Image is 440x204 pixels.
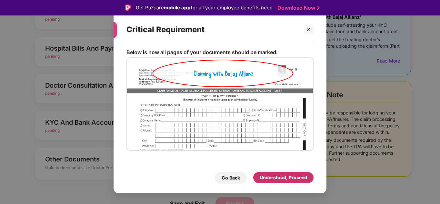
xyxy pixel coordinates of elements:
img: Logo [125,5,131,11]
div: Critical Requirement [126,17,298,42]
span: close [306,27,311,32]
img: bajajAllianz.png [126,57,314,151]
a: Download Now [277,5,318,11]
p: Below is how all pages of your documents should be marked: [126,49,277,56]
div: Go Back [222,174,240,181]
div: Understood, Proceed [260,174,307,181]
div: Get Pazcare for all your employee benefits need [136,4,273,12]
img: Stroke [317,5,320,11]
strong: mobile app [164,5,191,11]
